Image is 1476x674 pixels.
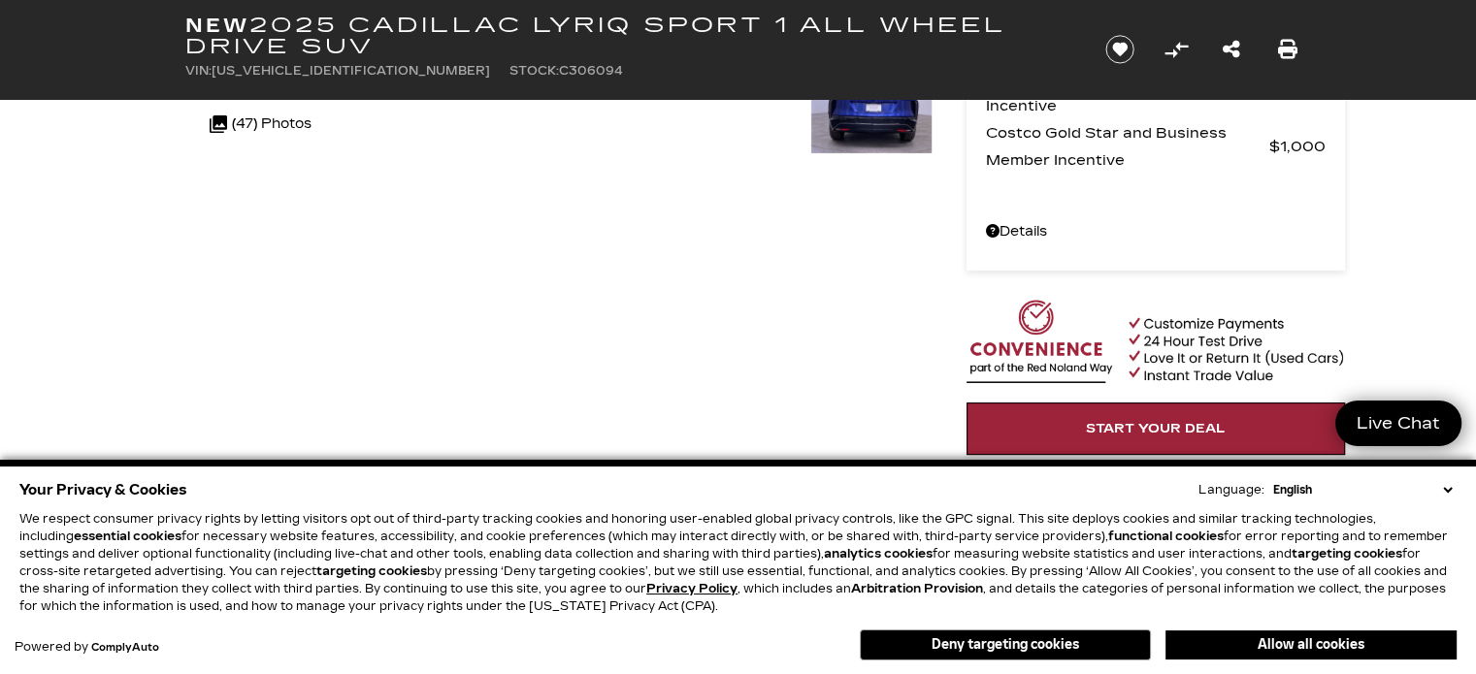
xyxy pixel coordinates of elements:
p: We respect consumer privacy rights by letting visitors opt out of third-party tracking cookies an... [19,510,1457,615]
a: ComplyAuto [91,642,159,654]
span: Your Privacy & Cookies [19,476,187,503]
select: Language Select [1268,481,1457,498]
a: Start Your Deal [967,402,1345,455]
strong: New [185,14,249,37]
strong: targeting cookies [1292,547,1402,561]
span: C306094 [559,64,623,78]
button: Deny targeting cookies [860,629,1151,660]
button: Save vehicle [1099,34,1141,65]
a: Details [986,218,1326,245]
img: New 2025 Opulent Blue Metallic Cadillac Sport 1 image 12 [810,62,933,154]
span: Live Chat [1347,412,1450,434]
button: Allow all cookies [1165,630,1457,659]
span: [US_VEHICLE_IDENTIFICATION_NUMBER] [212,64,490,78]
span: Costco Gold Star and Business Member Incentive [986,119,1269,174]
button: Compare Vehicle [1162,35,1191,64]
strong: analytics cookies [824,547,933,561]
span: VIN: [185,64,212,78]
u: Privacy Policy [646,582,738,595]
span: Start Your Deal [1086,421,1226,436]
span: Stock: [509,64,559,78]
a: Live Chat [1335,401,1461,446]
a: Print this New 2025 Cadillac LYRIQ Sport 1 All Wheel Drive SUV [1278,36,1297,63]
strong: essential cookies [74,530,181,543]
div: Language: [1198,484,1264,496]
div: (47) Photos [200,101,321,147]
strong: Arbitration Provision [851,582,983,595]
span: $1,000 [1269,133,1326,160]
strong: functional cookies [1108,530,1224,543]
a: Costco Gold Star and Business Member Incentive $1,000 [986,119,1326,174]
strong: targeting cookies [316,564,427,578]
h1: 2025 Cadillac LYRIQ Sport 1 All Wheel Drive SUV [185,15,1073,57]
div: Powered by [15,641,159,654]
a: Share this New 2025 Cadillac LYRIQ Sport 1 All Wheel Drive SUV [1223,36,1240,63]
